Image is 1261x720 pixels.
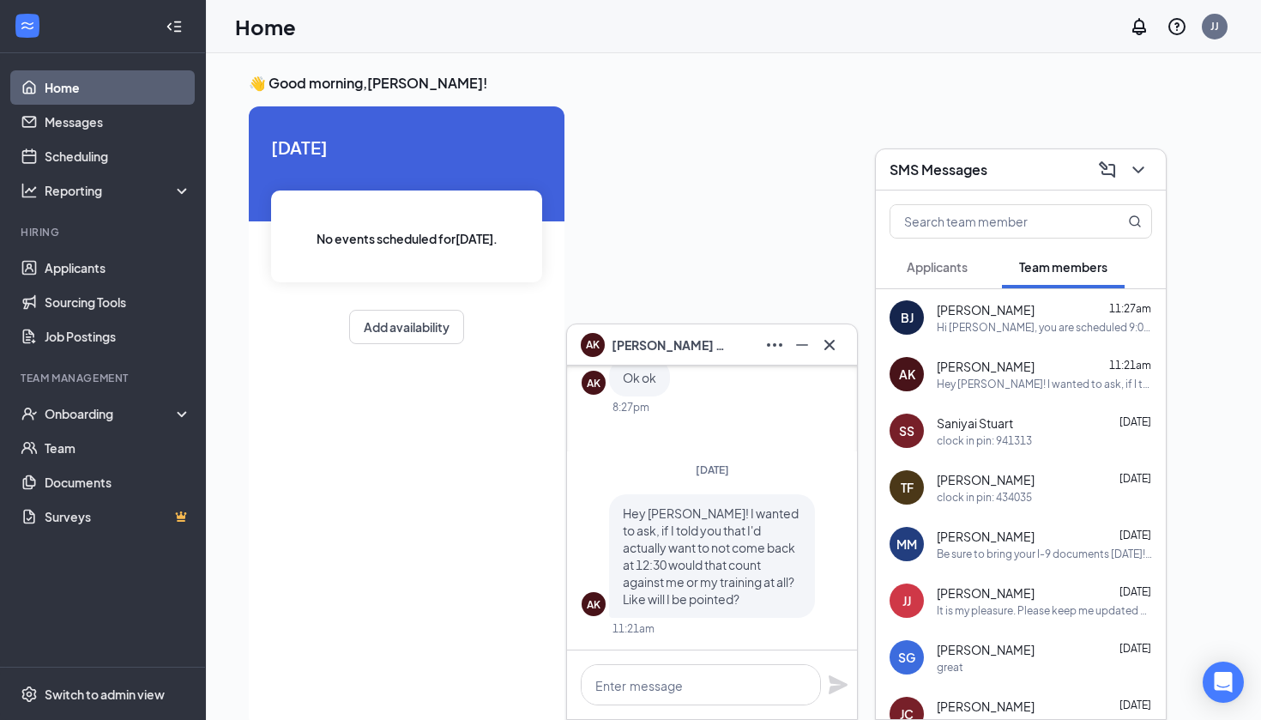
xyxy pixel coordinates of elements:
div: Switch to admin view [45,686,165,703]
svg: Collapse [166,18,183,35]
a: Sourcing Tools [45,285,191,319]
button: Ellipses [761,331,788,359]
div: SS [899,422,914,439]
svg: Notifications [1129,16,1149,37]
div: Hi [PERSON_NAME], you are scheduled 9:00am to 3:00pm [DATE] [937,320,1152,335]
input: Search team member [890,205,1094,238]
div: TF [901,479,914,496]
div: Hiring [21,225,188,239]
svg: WorkstreamLogo [19,17,36,34]
span: Saniyai Stuart [937,414,1013,432]
div: JJ [1210,19,1219,33]
button: Add availability [349,310,464,344]
span: [DATE] [1119,642,1151,655]
div: AK [899,366,915,383]
div: It is my pleasure. Please keep me updated as we transition at the end of this month [937,603,1152,618]
svg: Plane [828,675,848,695]
span: [PERSON_NAME] [937,358,1035,375]
a: Job Postings [45,319,191,354]
svg: QuestionInfo [1167,16,1187,37]
div: Reporting [45,182,192,199]
div: BJ [901,309,914,326]
span: [PERSON_NAME] [937,471,1035,488]
span: No events scheduled for [DATE] . [317,229,498,248]
a: Applicants [45,251,191,285]
div: clock in pin: 941313 [937,433,1032,448]
svg: Settings [21,686,38,703]
svg: Cross [819,335,840,355]
span: Team members [1019,259,1107,275]
div: SG [898,649,915,666]
svg: Ellipses [764,335,785,355]
span: [DATE] [1119,699,1151,711]
div: clock in pin: 434035 [937,490,1032,505]
span: [PERSON_NAME] [937,301,1035,318]
button: ComposeMessage [1094,156,1121,184]
span: 11:27am [1109,302,1151,315]
div: great [937,660,963,675]
a: Scheduling [45,139,191,173]
span: [DATE] [1119,415,1151,428]
div: JJ [902,592,911,609]
span: [DATE] [696,463,729,476]
span: [DATE] [1119,529,1151,542]
svg: Minimize [792,335,812,355]
button: Cross [816,331,843,359]
a: Team [45,431,191,465]
a: Documents [45,465,191,499]
svg: MagnifyingGlass [1128,215,1142,228]
span: [DATE] [271,134,542,160]
span: [DATE] [1119,472,1151,485]
span: Hey [PERSON_NAME]! I wanted to ask, if I told you that I'd actually want to not come back at 12:3... [623,505,799,607]
span: [PERSON_NAME] [937,584,1035,602]
h1: Home [235,12,296,41]
span: [PERSON_NAME] King [612,336,732,354]
div: Hey [PERSON_NAME]! I wanted to ask, if I told you that I'd actually want to not come back at 12:3... [937,377,1152,391]
div: AK [587,597,600,612]
svg: Analysis [21,182,38,199]
div: Be sure to bring your I-9 documents [DATE]! [URL][DOMAIN_NAME] [937,547,1152,561]
span: [PERSON_NAME] [937,698,1035,715]
span: [PERSON_NAME] [937,528,1035,545]
span: [PERSON_NAME] [937,641,1035,658]
button: ChevronDown [1125,156,1152,184]
h3: 👋 Good morning, [PERSON_NAME] ! [249,74,1218,93]
span: [DATE] [1119,585,1151,598]
div: 8:27pm [612,400,649,414]
div: Open Intercom Messenger [1203,662,1244,703]
div: 11:21am [612,621,655,636]
a: SurveysCrown [45,499,191,534]
span: Applicants [907,259,968,275]
a: Messages [45,105,191,139]
a: Home [45,70,191,105]
span: 11:21am [1109,359,1151,372]
div: AK [587,376,600,390]
svg: UserCheck [21,405,38,422]
div: MM [896,535,917,553]
svg: ComposeMessage [1097,160,1118,180]
div: Onboarding [45,405,177,422]
svg: ChevronDown [1128,160,1149,180]
div: Team Management [21,371,188,385]
button: Minimize [788,331,816,359]
span: Ok ok [623,370,656,385]
h3: SMS Messages [890,160,987,179]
